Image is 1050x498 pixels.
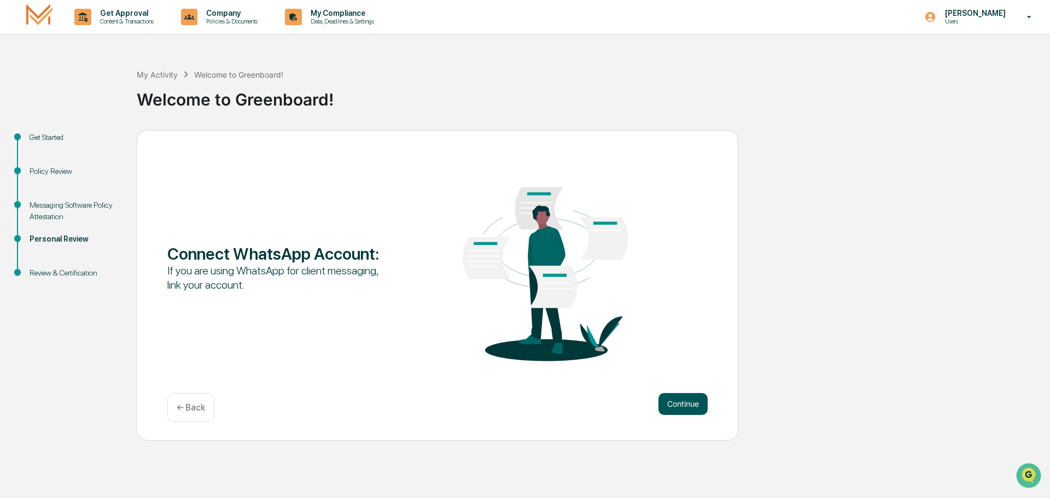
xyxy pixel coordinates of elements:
[177,402,205,413] p: ← Back
[437,154,654,379] img: Connect WhatsApp Account
[30,233,119,245] div: Personal Review
[79,139,88,148] div: 🗄️
[90,138,136,149] span: Attestations
[37,95,138,103] div: We're available if you need us!
[197,17,263,25] p: Policies & Documents
[137,70,178,79] div: My Activity
[11,84,31,103] img: 1746055101610-c473b297-6a78-478c-a979-82029cc54cd1
[197,9,263,17] p: Company
[658,393,708,415] button: Continue
[77,185,132,194] a: Powered byPylon
[11,23,199,40] p: How can we help?
[167,263,383,292] div: If you are using WhatsApp for client messaging, link your account.
[109,185,132,194] span: Pylon
[11,139,20,148] div: 🖐️
[22,138,71,149] span: Preclearance
[91,9,159,17] p: Get Approval
[30,132,119,143] div: Get Started
[22,159,69,169] span: Data Lookup
[302,9,380,17] p: My Compliance
[75,133,140,153] a: 🗄️Attestations
[7,133,75,153] a: 🖐️Preclearance
[30,166,119,177] div: Policy Review
[194,70,283,79] div: Welcome to Greenboard!
[30,200,119,222] div: Messaging Software Policy Attestation
[936,9,1011,17] p: [PERSON_NAME]
[37,84,179,95] div: Start new chat
[11,160,20,168] div: 🔎
[302,17,380,25] p: Data, Deadlines & Settings
[30,267,119,279] div: Review & Certification
[137,81,1045,109] div: Welcome to Greenboard!
[7,154,73,174] a: 🔎Data Lookup
[91,17,159,25] p: Content & Transactions
[936,17,1011,25] p: Users
[26,4,52,30] img: logo
[1015,462,1045,491] iframe: Open customer support
[186,87,199,100] button: Start new chat
[167,244,383,263] div: Connect WhatsApp Account :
